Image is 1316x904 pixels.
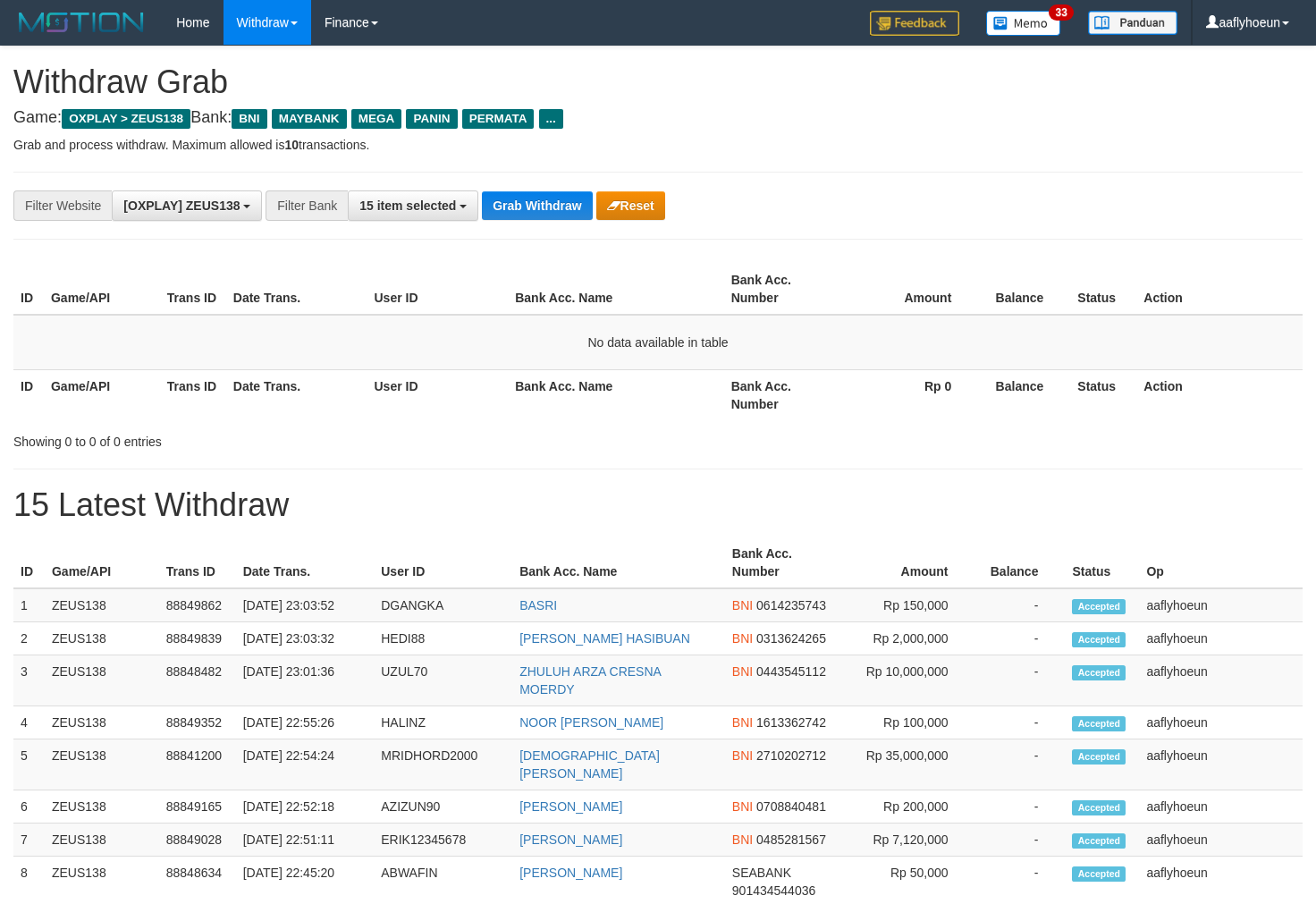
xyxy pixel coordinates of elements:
[236,824,375,857] td: [DATE] 22:51:11
[374,655,512,706] td: UZUL70
[732,715,753,730] span: BNI
[159,790,236,824] td: 88849165
[840,369,979,420] th: Rp 0
[975,655,1066,706] td: -
[13,537,45,588] th: ID
[539,109,563,129] span: ...
[756,598,826,613] span: Copy 0614235743 to clipboard
[236,790,375,824] td: [DATE] 22:52:18
[756,799,826,814] span: Copy 0708840481 to clipboard
[1139,790,1303,824] td: aaflyhoeun
[756,748,826,763] span: Copy 2710202712 to clipboard
[13,109,1303,127] h4: Game: Bank:
[45,655,159,706] td: ZEUS138
[756,631,826,646] span: Copy 0313624265 to clipboard
[1139,622,1303,655] td: aaflyhoeun
[159,622,236,655] td: 88849839
[519,664,661,697] a: ZHULUH ARZA CRESNA MOERDY
[45,588,159,622] td: ZEUS138
[284,138,299,152] strong: 10
[756,832,826,847] span: Copy 0485281567 to clipboard
[159,655,236,706] td: 88848482
[1139,537,1303,588] th: Op
[1072,800,1126,815] span: Accepted
[359,199,456,213] span: 15 item selected
[508,264,723,315] th: Bank Acc. Name
[13,655,45,706] td: 3
[519,715,663,730] a: NOOR [PERSON_NAME]
[724,369,840,420] th: Bank Acc. Number
[45,790,159,824] td: ZEUS138
[13,136,1303,154] p: Grab and process withdraw. Maximum allowed is transactions.
[160,369,226,420] th: Trans ID
[732,748,753,763] span: BNI
[13,790,45,824] td: 6
[839,706,975,739] td: Rp 100,000
[975,622,1066,655] td: -
[724,264,840,315] th: Bank Acc. Number
[1139,655,1303,706] td: aaflyhoeun
[160,264,226,315] th: Trans ID
[978,264,1070,315] th: Balance
[732,883,815,898] span: Copy 901434544036 to clipboard
[839,655,975,706] td: Rp 10,000,000
[374,706,512,739] td: HALINZ
[13,739,45,790] td: 5
[1136,264,1303,315] th: Action
[519,598,557,613] a: BASRI
[1065,537,1139,588] th: Status
[1049,4,1073,21] span: 33
[732,664,753,679] span: BNI
[374,790,512,824] td: AZIZUN90
[839,622,975,655] td: Rp 2,000,000
[13,588,45,622] td: 1
[839,824,975,857] td: Rp 7,120,000
[374,588,512,622] td: DGANGKA
[367,264,509,315] th: User ID
[374,537,512,588] th: User ID
[374,824,512,857] td: ERIK12345678
[13,369,44,420] th: ID
[13,426,535,451] div: Showing 0 to 0 of 0 entries
[975,588,1066,622] td: -
[986,11,1061,36] img: Button%20Memo.svg
[236,706,375,739] td: [DATE] 22:55:26
[13,706,45,739] td: 4
[732,866,791,880] span: SEABANK
[519,866,622,880] a: [PERSON_NAME]
[348,190,478,221] button: 15 item selected
[13,487,1303,523] h1: 15 Latest Withdraw
[236,739,375,790] td: [DATE] 22:54:24
[839,790,975,824] td: Rp 200,000
[159,588,236,622] td: 88849862
[159,824,236,857] td: 88849028
[406,109,457,129] span: PANIN
[45,824,159,857] td: ZEUS138
[519,631,690,646] a: [PERSON_NAME] HASIBUAN
[1136,369,1303,420] th: Action
[374,739,512,790] td: MRIDHORD2000
[272,109,347,129] span: MAYBANK
[975,824,1066,857] td: -
[62,109,190,129] span: OXPLAY > ZEUS138
[13,190,112,221] div: Filter Website
[519,799,622,814] a: [PERSON_NAME]
[462,109,535,129] span: PERMATA
[45,706,159,739] td: ZEUS138
[732,631,753,646] span: BNI
[975,706,1066,739] td: -
[732,598,753,613] span: BNI
[44,264,160,315] th: Game/API
[159,706,236,739] td: 88849352
[508,369,723,420] th: Bank Acc. Name
[870,11,959,36] img: Feedback.jpg
[13,64,1303,100] h1: Withdraw Grab
[112,190,262,221] button: [OXPLAY] ZEUS138
[975,790,1066,824] td: -
[123,199,240,213] span: [OXPLAY] ZEUS138
[756,715,826,730] span: Copy 1613362742 to clipboard
[1139,739,1303,790] td: aaflyhoeun
[236,655,375,706] td: [DATE] 23:01:36
[374,622,512,655] td: HEDI88
[732,832,753,847] span: BNI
